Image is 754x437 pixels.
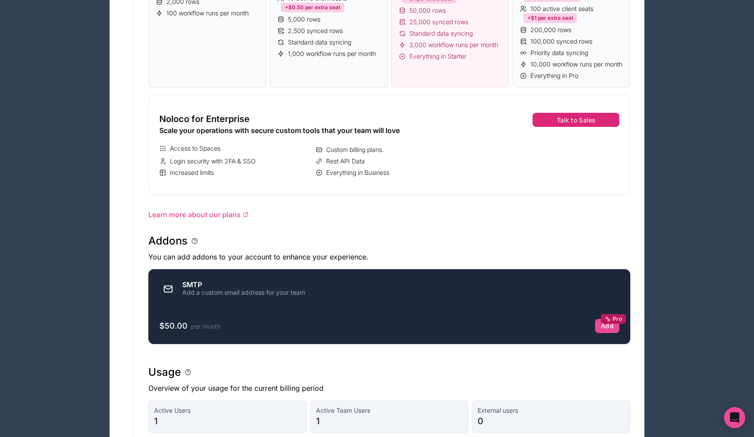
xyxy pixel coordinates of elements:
span: $50.00 [159,321,188,330]
span: 5,000 rows [288,15,320,24]
div: +$0.50 per extra seat [281,3,344,12]
span: Standard data syncing [409,29,473,38]
span: 0 [478,415,625,427]
span: Learn more about our plans [148,209,241,220]
span: Noloco for Enterprise [159,113,250,125]
span: Custom billing plans. [326,145,384,154]
h1: Addons [148,234,188,248]
div: Add [601,322,614,330]
p: You can add addons to your account to enhance your experience. [148,252,630,262]
span: Active Team Users [316,406,463,415]
span: Everything in Starter [409,52,467,61]
span: Login security with 2FA & SSO [170,157,256,166]
span: Everything in Pro [530,71,578,80]
span: 10,000 workflow runs per month [530,60,622,69]
span: 1 [154,415,301,427]
span: per month [191,322,221,330]
button: Talk to Sales [533,113,619,127]
span: 50,000 rows [409,6,446,15]
p: Overview of your usage for the current billing period [148,383,630,393]
h1: Usage [148,365,181,379]
span: 100 workflow runs per month [166,9,249,18]
span: 25,000 synced rows [409,18,468,26]
a: Learn more about our plans [148,209,630,220]
span: Standard data syncing [288,38,351,47]
div: Add a custom email address for your team [182,288,305,297]
span: Increased limits [170,168,214,177]
span: Pro [613,315,622,322]
button: AddPro [595,319,619,333]
span: Everything in Business [326,168,390,177]
span: 200,000 rows [530,26,571,34]
span: 1,000 workflow runs per month [288,49,376,58]
div: +$1 per extra seat [523,13,577,23]
span: 3,000 workflow runs per month [409,41,498,49]
div: SMTP [182,281,305,288]
span: Rest API Data [326,157,365,166]
span: 100 active client seats [530,4,593,13]
span: External users [478,406,625,415]
span: Active Users [154,406,301,415]
div: Open Intercom Messenger [724,407,745,428]
span: Priority data syncing [530,48,588,57]
span: 2,500 synced rows [288,26,343,35]
span: 1 [316,415,463,427]
span: Access to Spaces [170,144,221,153]
div: Scale your operations with secure custom tools that your team will love [159,125,468,136]
span: 100,000 synced rows [530,37,592,46]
